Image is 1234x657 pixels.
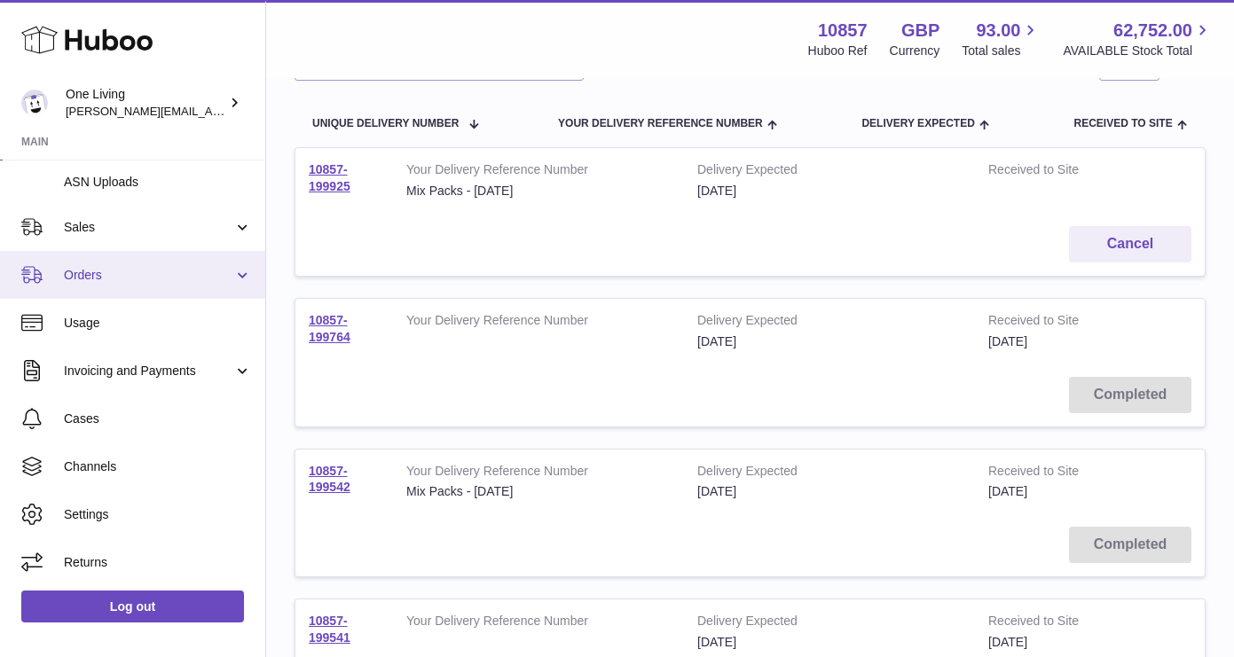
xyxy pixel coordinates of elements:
div: [DATE] [697,183,962,199]
a: 62,752.00 AVAILABLE Stock Total [1063,19,1213,59]
strong: Received to Site [988,463,1126,484]
strong: Received to Site [988,312,1126,333]
strong: Received to Site [988,161,1126,183]
span: Orders [64,267,233,284]
a: Log out [21,591,244,622]
div: [DATE] [697,634,962,651]
a: 10857-199541 [309,614,350,645]
span: [DATE] [988,334,1027,348]
div: Currency [890,43,940,59]
strong: Received to Site [988,613,1126,634]
div: Mix Packs - [DATE] [406,183,671,199]
a: 10857-199764 [309,313,350,344]
span: Cases [64,411,252,427]
img: Jessica@oneliving.com [21,90,48,116]
strong: Delivery Expected [697,161,962,183]
strong: 10857 [818,19,868,43]
button: Cancel [1069,226,1191,262]
span: [PERSON_NAME][EMAIL_ADDRESS][DOMAIN_NAME] [66,104,356,118]
span: 62,752.00 [1113,19,1192,43]
span: Total sales [962,43,1041,59]
span: Settings [64,506,252,523]
a: 93.00 Total sales [962,19,1041,59]
strong: Your Delivery Reference Number [406,312,671,333]
div: One Living [66,86,225,120]
span: Usage [64,315,252,332]
span: Your Delivery Reference Number [558,118,763,129]
span: [DATE] [988,484,1027,498]
a: 10857-199542 [309,464,350,495]
span: AVAILABLE Stock Total [1063,43,1213,59]
span: Sales [64,219,233,236]
strong: Delivery Expected [697,463,962,484]
span: Unique Delivery Number [312,118,459,129]
strong: Delivery Expected [697,613,962,634]
div: Mix Packs - [DATE] [406,483,671,500]
strong: Your Delivery Reference Number [406,161,671,183]
span: Returns [64,554,252,571]
strong: Your Delivery Reference Number [406,463,671,484]
div: Huboo Ref [808,43,868,59]
span: Received to Site [1074,118,1173,129]
div: [DATE] [697,333,962,350]
span: Invoicing and Payments [64,363,233,379]
a: 10857-199925 [309,162,350,193]
span: ASN Uploads [64,174,252,191]
span: Channels [64,458,252,475]
strong: GBP [901,19,939,43]
div: [DATE] [697,483,962,500]
span: Delivery Expected [861,118,974,129]
span: [DATE] [988,635,1027,649]
strong: Your Delivery Reference Number [406,613,671,634]
strong: Delivery Expected [697,312,962,333]
span: 93.00 [976,19,1020,43]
